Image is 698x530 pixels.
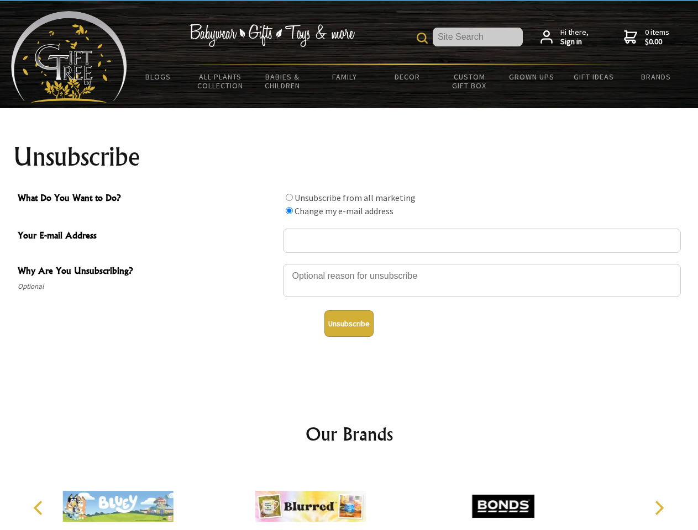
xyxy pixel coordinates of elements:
[11,11,127,103] img: Babyware - Gifts - Toys and more...
[500,65,563,88] a: Grown Ups
[13,144,685,170] h1: Unsubscribe
[127,65,190,88] a: BLOGS
[433,28,523,46] input: Site Search
[28,496,52,520] button: Previous
[645,27,669,47] span: 0 items
[18,229,277,245] span: Your E-mail Address
[560,37,589,47] strong: Sign in
[438,65,501,97] a: Custom Gift Box
[22,421,676,447] h2: Our Brands
[286,194,293,201] input: What Do You Want to Do?
[286,207,293,214] input: What Do You Want to Do?
[563,65,625,88] a: Gift Ideas
[283,229,681,253] input: Your E-mail Address
[251,65,314,97] a: Babies & Children
[295,205,393,216] label: Change my e-mail address
[18,280,277,293] span: Optional
[647,496,671,520] button: Next
[417,33,428,44] img: product search
[283,264,681,297] textarea: Why Are You Unsubscribing?
[376,65,438,88] a: Decor
[624,28,669,47] a: 0 items$0.00
[18,191,277,207] span: What Do You Want to Do?
[324,310,374,337] button: Unsubscribe
[189,24,355,47] img: Babywear - Gifts - Toys & more
[560,28,589,47] span: Hi there,
[190,65,252,97] a: All Plants Collection
[18,264,277,280] span: Why Are You Unsubscribing?
[625,65,687,88] a: Brands
[645,37,669,47] strong: $0.00
[295,192,416,203] label: Unsubscribe from all marketing
[540,28,589,47] a: Hi there,Sign in
[314,65,376,88] a: Family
